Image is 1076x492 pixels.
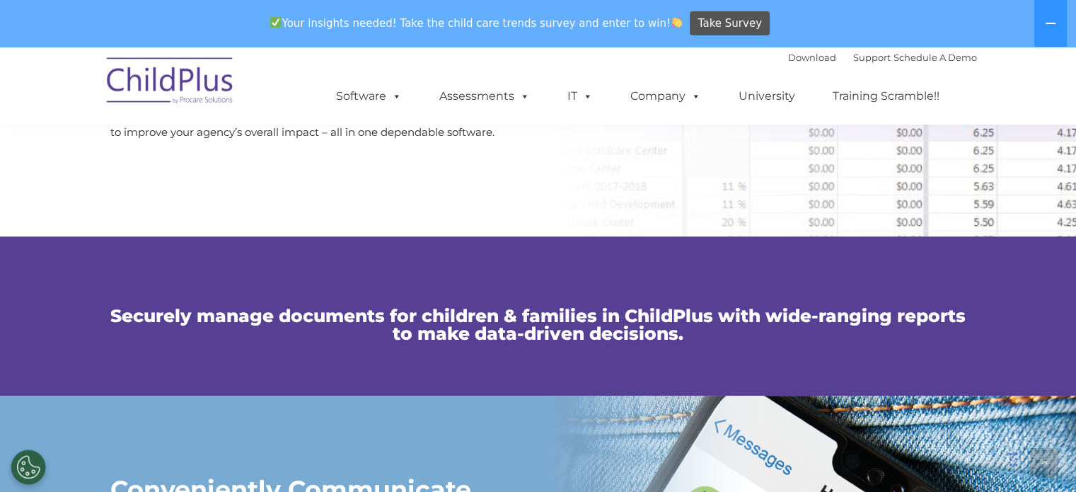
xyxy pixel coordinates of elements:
a: Schedule A Demo [893,52,977,63]
a: Take Survey [690,11,770,36]
img: ✅ [270,17,281,28]
a: Support [853,52,891,63]
iframe: Chat Widget [1005,424,1076,492]
div: Drag [1010,438,1018,481]
button: Cookies Settings [11,450,46,485]
a: Company [616,82,715,110]
img: ChildPlus by Procare Solutions [100,47,241,118]
span: Securely manage documents for children & families in ChildPlus with wide-ranging reports to make ... [110,305,966,344]
a: IT [553,82,607,110]
a: Assessments [425,82,544,110]
span: Your insights needed! Take the child care trends survey and enter to win! [265,9,688,37]
a: Software [322,82,416,110]
a: University [724,82,809,110]
a: Training Scramble!! [818,82,954,110]
a: Download [788,52,836,63]
font: | [788,52,977,63]
span: Take Survey [698,11,762,36]
img: 👏 [671,17,682,28]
